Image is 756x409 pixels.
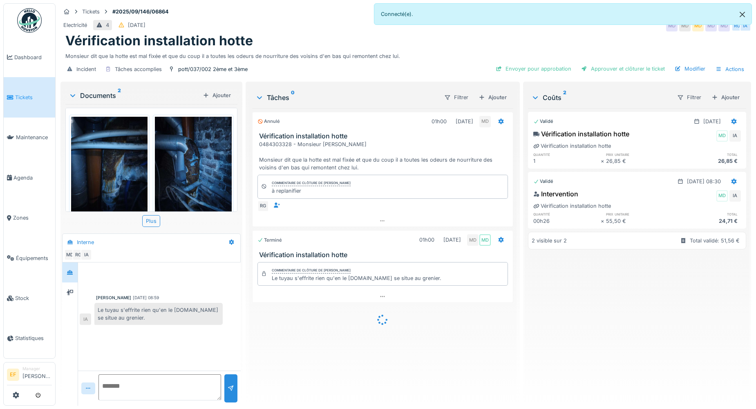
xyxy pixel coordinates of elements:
[692,20,704,31] div: MD
[729,130,741,142] div: IA
[443,236,461,244] div: [DATE]
[533,202,611,210] div: Vérification installation hotte
[432,118,447,125] div: 01h00
[533,217,601,225] div: 00h26
[4,118,55,158] a: Maintenance
[673,157,741,165] div: 26,85 €
[15,334,52,342] span: Statistiques
[703,118,721,125] div: [DATE]
[272,268,351,273] div: Commentaire de clôture de [PERSON_NAME]
[259,251,510,259] h3: Vérification installation hotte
[16,133,52,141] span: Maintenance
[82,8,100,16] div: Tickets
[65,49,746,60] div: Monsieur dit que la hotte est mal fixée et que du coup il a toutes les odeurs de nourriture des v...
[606,152,673,157] h6: prix unitaire
[118,91,121,100] sup: 2
[563,93,566,102] sup: 2
[272,180,351,186] div: Commentaire de clôture de [PERSON_NAME]
[15,294,52,302] span: Stock
[96,295,131,301] div: [PERSON_NAME]
[441,91,472,103] div: Filtrer
[4,318,55,358] a: Statistiques
[4,77,55,117] a: Tickets
[673,152,741,157] h6: total
[733,4,752,25] button: Close
[7,369,19,381] li: EF
[71,117,148,219] img: u5zt3j2f3ruu4khtgltm7r12q85e
[712,63,748,75] div: Actions
[16,254,52,262] span: Équipements
[4,238,55,278] a: Équipements
[740,20,751,31] div: IA
[155,117,231,219] img: lxp6ku5d94vg5zi484cftcj0psmm
[456,118,473,125] div: [DATE]
[475,92,510,103] div: Ajouter
[533,178,553,185] div: Validé
[257,237,282,244] div: Terminé
[128,21,145,29] div: [DATE]
[673,217,741,225] div: 24,71 €
[64,249,76,260] div: MD
[109,8,172,16] strong: #2025/09/146/06864
[22,366,52,372] div: Manager
[533,118,553,125] div: Validé
[716,130,728,142] div: MD
[705,20,717,31] div: MD
[601,157,606,165] div: ×
[199,90,234,101] div: Ajouter
[532,237,567,245] div: 2 visible sur 2
[4,37,55,77] a: Dashboard
[259,132,510,140] h3: Vérification installation hotte
[142,215,160,227] div: Plus
[4,198,55,238] a: Zones
[578,63,668,74] div: Approuver et clôturer le ticket
[716,190,728,202] div: MD
[69,91,199,100] div: Documents
[14,53,52,61] span: Dashboard
[13,214,52,222] span: Zones
[718,20,730,31] div: MD
[671,63,709,74] div: Modifier
[133,295,159,301] div: [DATE] 08:59
[13,174,52,182] span: Agenda
[679,20,691,31] div: MD
[72,249,84,260] div: RG
[106,21,109,29] div: 4
[531,93,670,102] div: Coûts
[479,234,491,246] div: MD
[419,236,434,244] div: 01h00
[606,157,673,165] div: 26,85 €
[15,93,52,101] span: Tickets
[94,303,223,325] div: Le tuyau s'effrite rien qu'en le [DOMAIN_NAME] se situe au grenier.
[673,91,705,103] div: Filtrer
[77,238,94,246] div: Interne
[4,158,55,198] a: Agenda
[272,274,441,282] div: Le tuyau s'effrite rien qu'en le [DOMAIN_NAME] se situe au grenier.
[690,237,740,245] div: Total validé: 51,56 €
[291,93,295,102] sup: 0
[731,20,743,31] div: RG
[22,366,52,383] li: [PERSON_NAME]
[259,140,510,172] div: 0484303328 - Monsieur [PERSON_NAME] Monsieur dit que la hotte est mal fixée et que du coup il a t...
[479,116,491,127] div: MD
[729,190,741,202] div: IA
[533,142,611,150] div: Vérification installation hotte
[533,211,601,217] h6: quantité
[257,118,280,125] div: Annulé
[4,278,55,318] a: Stock
[76,65,96,73] div: Incident
[533,189,578,199] div: Intervention
[601,217,606,225] div: ×
[374,3,752,25] div: Connecté(e).
[80,313,91,325] div: IA
[666,20,678,31] div: MD
[178,65,248,73] div: pott/037/002 2ème et 3ème
[606,217,673,225] div: 55,50 €
[63,21,87,29] div: Electricité
[7,366,52,385] a: EF Manager[PERSON_NAME]
[65,33,253,49] h1: Vérification installation hotte
[255,93,437,102] div: Tâches
[17,8,42,33] img: Badge_color-CXgf-gQk.svg
[673,211,741,217] h6: total
[708,92,743,103] div: Ajouter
